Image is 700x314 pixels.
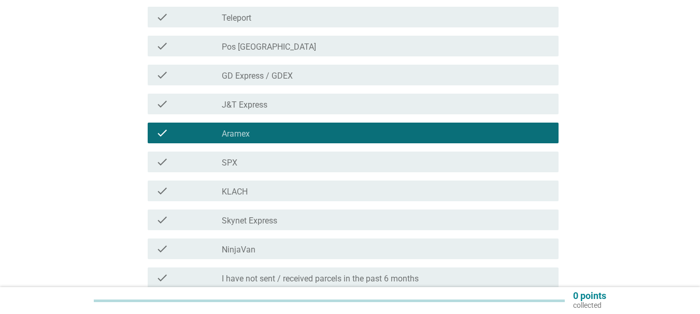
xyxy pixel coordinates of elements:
[573,291,606,301] p: 0 points
[156,11,168,23] i: check
[156,69,168,81] i: check
[222,187,248,197] label: KLACH
[156,272,168,284] i: check
[222,71,293,81] label: GD Express / GDEX
[222,13,251,23] label: Teleport
[222,100,267,110] label: J&T Express
[156,98,168,110] i: check
[222,129,250,139] label: Aramex
[156,243,168,255] i: check
[222,158,237,168] label: SPX
[156,40,168,52] i: check
[156,185,168,197] i: check
[222,216,277,226] label: Skynet Express
[156,156,168,168] i: check
[222,274,419,284] label: I have not sent / received parcels in the past 6 months
[156,127,168,139] i: check
[222,245,255,255] label: NinjaVan
[156,214,168,226] i: check
[573,301,606,310] p: collected
[222,42,316,52] label: Pos [GEOGRAPHIC_DATA]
